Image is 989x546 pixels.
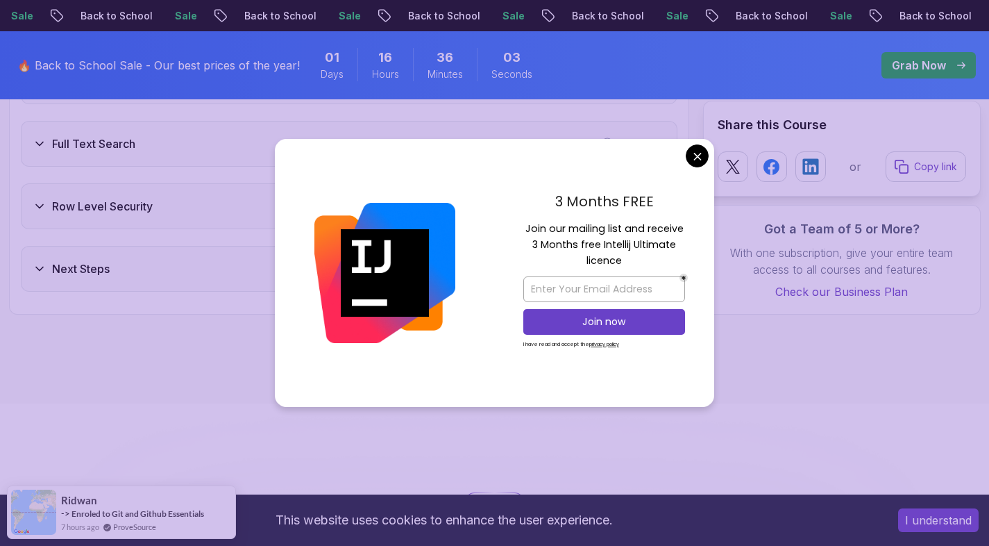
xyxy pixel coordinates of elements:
[561,9,655,23] p: Back to School
[71,508,204,519] a: Enroled to Git and Github Essentials
[718,245,966,278] p: With one subscription, give your entire team access to all courses and features.
[11,490,56,535] img: provesource social proof notification image
[819,9,863,23] p: Sale
[428,67,463,81] span: Minutes
[849,158,861,175] p: or
[372,67,399,81] span: Hours
[491,9,536,23] p: Sale
[378,48,392,67] span: 16 Hours
[888,9,983,23] p: Back to School
[491,67,532,81] span: Seconds
[397,9,491,23] p: Back to School
[10,505,877,536] div: This website uses cookies to enhance the user experience.
[61,521,99,533] span: 7 hours ago
[52,198,153,215] h3: Row Level Security
[61,508,70,519] span: ->
[17,57,300,74] p: 🔥 Back to School Sale - Our best prices of the year!
[69,9,164,23] p: Back to School
[503,48,521,67] span: 3 Seconds
[233,9,328,23] p: Back to School
[321,67,344,81] span: Days
[325,48,339,67] span: 1 Days
[892,57,946,74] p: Grab Now
[718,283,966,300] a: Check our Business Plan
[21,246,677,292] button: Next Steps3 Lectures 1 minute
[52,135,135,152] h3: Full Text Search
[61,495,97,506] span: ridwan
[655,9,700,23] p: Sale
[437,48,453,67] span: 36 Minutes
[898,508,979,532] button: Accept cookies
[914,160,957,174] p: Copy link
[113,521,156,533] a: ProveSource
[725,9,819,23] p: Back to School
[328,9,372,23] p: Sale
[618,137,666,151] span: 17 minutes
[886,151,966,182] button: Copy link
[545,137,593,151] span: 7 Lectures
[164,9,208,23] p: Sale
[718,220,966,239] h3: Got a Team of 5 or More?
[718,115,966,135] h2: Share this Course
[52,260,110,277] h3: Next Steps
[21,121,677,167] button: Full Text Search7 Lectures 17 minutes
[21,183,677,229] button: Row Level Security8 Lectures 47 minutes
